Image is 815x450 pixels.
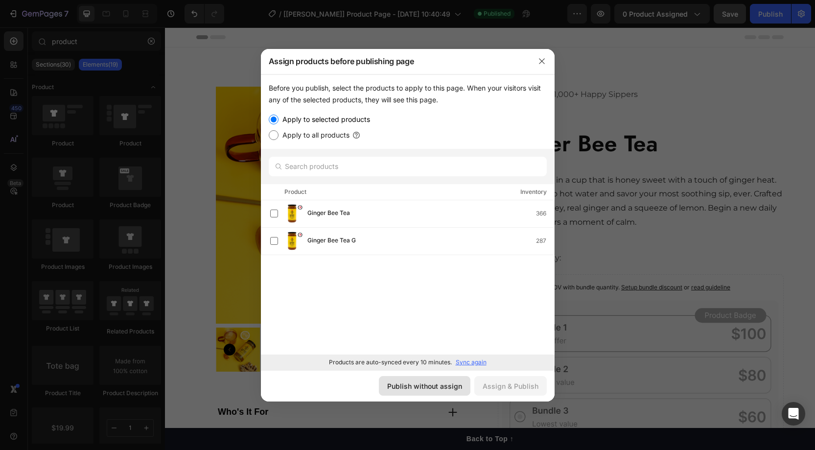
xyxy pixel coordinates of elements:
[53,379,103,390] p: Who's It For
[536,209,554,218] div: 366
[483,381,538,391] div: Assign & Publish
[269,82,547,106] div: Before you publish, select the products to apply to this page. When your visitors visit any of th...
[279,114,370,125] label: Apply to selected products
[307,236,356,246] span: Ginger Bee Tea G
[334,146,618,202] p: Enjoy comfort in a cup that is honey sweet with a touch of ginger heat. Simply stir into hot wate...
[329,358,452,367] p: Products are auto-synced every 10 minutes.
[334,224,618,238] p: Select Quantity:
[389,60,473,74] p: 1,000+ Happy Sippers
[261,74,555,370] div: />
[302,406,349,417] div: Back to Top ↑
[379,376,470,396] button: Publish without assign
[333,95,619,138] h2: Ginger Bee Tea
[269,157,547,176] input: Search products
[268,316,280,328] button: Carousel Next Arrow
[456,256,517,263] span: Setup bundle discount
[387,381,462,391] div: Publish without assign
[526,256,565,263] span: read guideline
[307,208,350,219] span: Ginger Bee Tea
[474,376,547,396] button: Assign & Publish
[279,129,349,141] label: Apply to all products
[59,316,70,328] button: Carousel Back Arrow
[517,256,565,263] span: or
[536,236,554,246] div: 287
[261,48,529,74] div: Assign products before publishing page
[456,358,487,367] p: Sync again
[284,231,303,251] img: product-img
[520,187,547,197] div: Inventory
[782,402,805,426] div: Open Intercom Messenger
[284,187,306,197] div: Product
[359,255,565,265] p: Increase AOV with bundle quantity.
[284,204,303,223] img: product-img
